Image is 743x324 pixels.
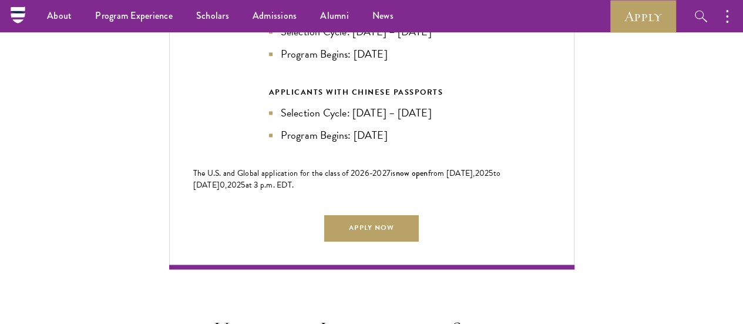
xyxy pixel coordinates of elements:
span: 0 [220,179,225,191]
span: The U.S. and Global application for the class of 202 [193,167,365,179]
li: Program Begins: [DATE] [269,46,475,62]
span: is [391,167,396,179]
span: 202 [227,179,241,191]
span: 7 [386,167,391,179]
span: now open [396,167,428,179]
li: Selection Cycle: [DATE] – [DATE] [269,105,475,121]
span: 5 [489,167,493,179]
span: from [DATE], [428,167,475,179]
a: Apply Now [324,215,418,241]
span: -202 [369,167,386,179]
div: APPLICANTS WITH CHINESE PASSPORTS [269,86,475,99]
span: 6 [365,167,369,179]
span: , [225,179,227,191]
span: to [DATE] [193,167,501,191]
span: at 3 p.m. EDT. [246,179,294,191]
span: 5 [241,179,245,191]
span: 202 [475,167,489,179]
li: Program Begins: [DATE] [269,127,475,143]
